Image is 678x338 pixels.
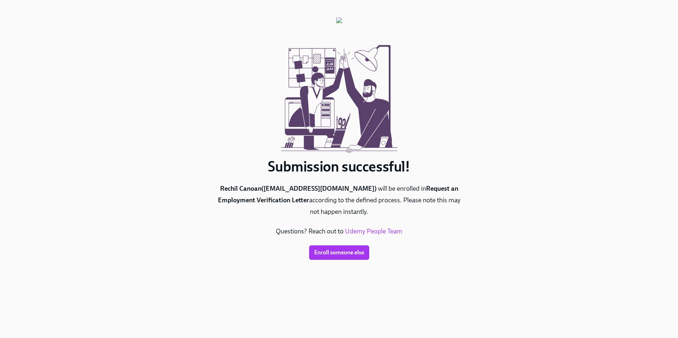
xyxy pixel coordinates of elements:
p: Questions? Reach out to [216,226,462,237]
h1: Submission successful! [216,158,462,175]
p: will be enrolled in according to the defined process. Please note this may not happen instantly. [216,183,462,218]
b: Rechil Canoan ( [EMAIL_ADDRESS][DOMAIN_NAME] ) [220,185,378,193]
a: Udemy People Team [345,227,403,235]
button: Enroll someone else [309,245,369,260]
img: org-logos%2F7sa9JMpNu.png [336,17,342,35]
img: submission-successful.svg [278,35,401,158]
b: Request an Employment Verification Letter [218,185,458,204]
span: Enroll someone else [314,249,364,256]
